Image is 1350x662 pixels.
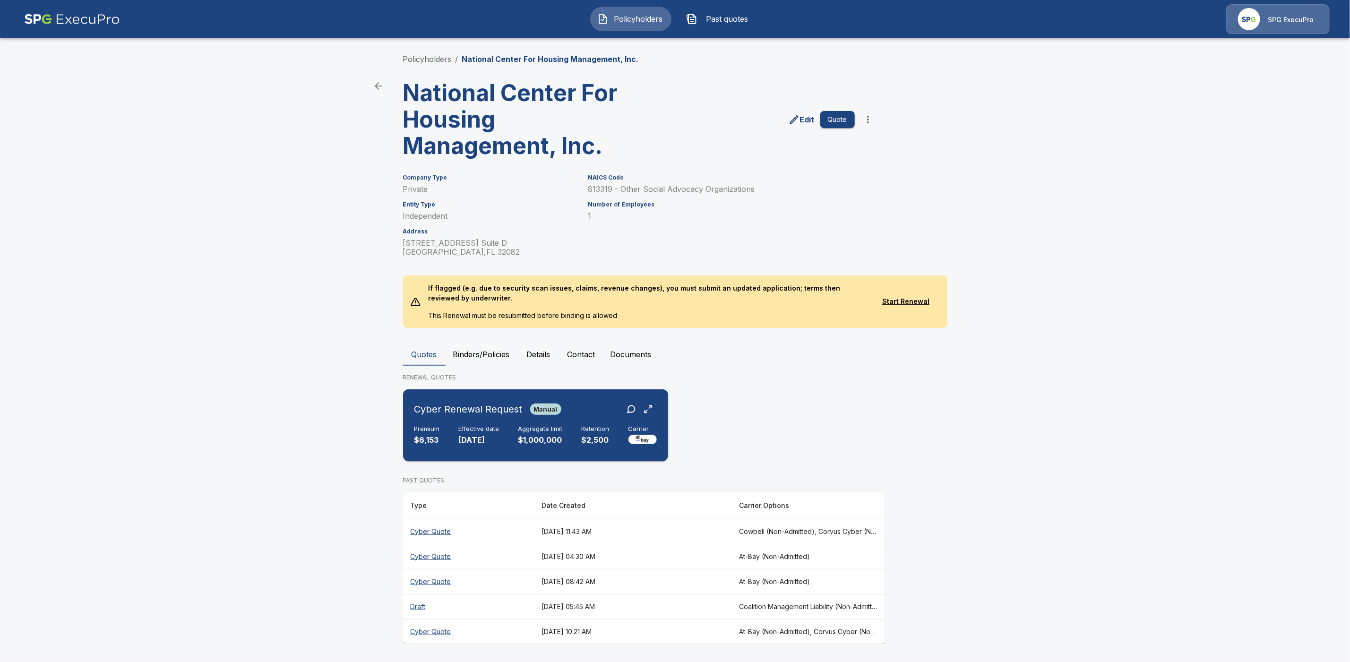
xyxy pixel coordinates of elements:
img: Past quotes Icon [686,13,697,25]
th: Cowbell (Non-Admitted), Corvus Cyber (Non-Admitted), Tokio Marine TMHCC (Non-Admitted), Elpha (No... [731,519,885,544]
th: At-Bay (Non-Admitted) [731,544,885,569]
h6: Number of Employees [588,201,855,208]
p: Edit [800,114,815,125]
p: This Renewal must be resubmitted before binding is allowed [421,310,872,328]
h6: Address [403,228,577,235]
li: / [456,53,458,65]
a: Policyholders [403,54,452,64]
h6: Aggregate limit [518,425,563,433]
p: $6,153 [414,435,440,446]
p: SPG ExecuPro [1268,15,1314,25]
th: [DATE] 05:45 AM [534,594,731,619]
th: Cyber Quote [403,619,534,644]
button: Quote [820,111,855,129]
img: AA Logo [24,4,120,34]
th: [DATE] 08:42 AM [534,569,731,594]
h6: Retention [582,425,610,433]
h6: Entity Type [403,201,577,208]
th: Cyber Quote [403,544,534,569]
span: Manual [530,405,561,413]
button: Binders/Policies [446,343,517,366]
th: Draft [403,594,534,619]
th: Type [403,492,534,519]
h6: Effective date [459,425,499,433]
img: Policyholders Icon [597,13,609,25]
button: Start Renewal [872,293,940,310]
table: responsive table [403,492,885,644]
th: Carrier Options [731,492,885,519]
button: Quotes [403,343,446,366]
button: Contact [560,343,603,366]
th: [DATE] 11:43 AM [534,519,731,544]
img: Agency Icon [1238,8,1260,30]
h6: NAICS Code [588,174,855,181]
a: back [369,77,388,95]
p: Private [403,185,577,194]
p: PAST QUOTES [403,476,885,485]
p: [DATE] [459,435,499,446]
th: [DATE] 04:30 AM [534,544,731,569]
th: At-Bay (Non-Admitted), Corvus Cyber (Non-Admitted), Tokio Marine TMHCC (Non-Admitted), Beazley, E... [731,619,885,644]
div: policyholder tabs [403,343,947,366]
th: Coalition Management Liability (Non-Admitted), Coalition Management Liability (Admitted), Counter... [731,594,885,619]
span: Policyholders [612,13,664,25]
p: RENEWAL QUOTES [403,373,947,382]
button: Policyholders IconPolicyholders [590,7,671,31]
th: Date Created [534,492,731,519]
p: $2,500 [582,435,610,446]
p: [STREET_ADDRESS] Suite D [GEOGRAPHIC_DATA] , FL 32082 [403,239,577,257]
p: National Center For Housing Management, Inc. [462,53,639,65]
button: Documents [603,343,659,366]
button: Details [517,343,560,366]
p: 1 [588,212,855,221]
h6: Premium [414,425,440,433]
button: more [859,110,877,129]
h3: National Center For Housing Management, Inc. [403,80,636,159]
p: $1,000,000 [518,435,563,446]
nav: breadcrumb [403,53,639,65]
button: Past quotes IconPast quotes [679,7,760,31]
h6: Cyber Renewal Request [414,402,523,417]
h6: Company Type [403,174,577,181]
p: Independent [403,212,577,221]
th: Cyber Quote [403,519,534,544]
p: If flagged (e.g. due to security scan issues, claims, revenue changes), you must submit an update... [421,275,872,310]
th: Cyber Quote [403,569,534,594]
th: [DATE] 10:21 AM [534,619,731,644]
p: 813319 - Other Social Advocacy Organizations [588,185,855,194]
h6: Carrier [628,425,657,433]
a: edit [787,112,817,127]
a: Agency IconSPG ExecuPro [1226,4,1330,34]
span: Past quotes [701,13,753,25]
th: At-Bay (Non-Admitted) [731,569,885,594]
img: Carrier [628,435,657,444]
